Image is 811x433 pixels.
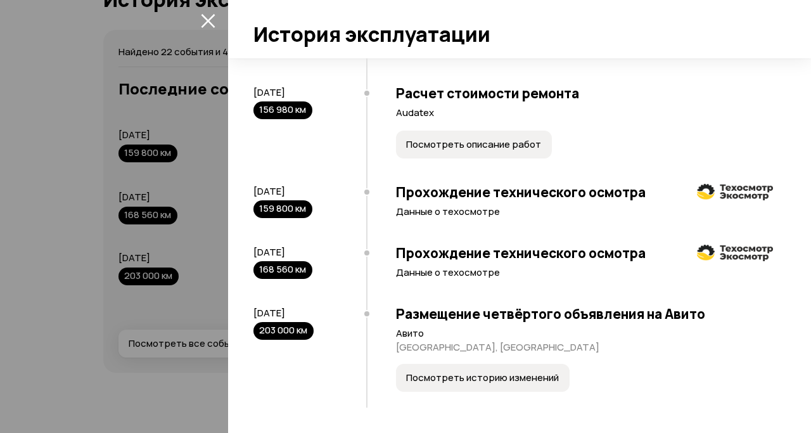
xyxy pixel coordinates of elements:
div: 159 800 км [253,200,312,218]
h3: Размещение четвёртого объявления на Авито [396,306,773,322]
span: [DATE] [253,184,285,198]
h3: Прохождение технического осмотра [396,184,773,200]
button: Посмотреть историю изменений [396,364,570,392]
img: logo [697,245,773,262]
div: 203 000 км [253,322,314,340]
div: 168 560 км [253,261,312,279]
button: закрыть [198,10,218,30]
p: [GEOGRAPHIC_DATA], [GEOGRAPHIC_DATA] [396,341,773,354]
h3: Расчет стоимости ремонта [396,85,773,101]
h3: Прохождение технического осмотра [396,245,773,261]
p: Audatex [396,107,773,119]
div: 156 980 км [253,101,312,119]
span: [DATE] [253,86,285,99]
p: Авито [396,327,773,340]
p: Данные о техосмотре [396,205,773,218]
span: Посмотреть описание работ [406,138,541,151]
button: Посмотреть описание работ [396,131,552,158]
span: Посмотреть историю изменений [406,372,559,384]
img: logo [697,184,773,201]
span: [DATE] [253,306,285,320]
span: [DATE] [253,245,285,259]
p: Данные о техосмотре [396,266,773,279]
